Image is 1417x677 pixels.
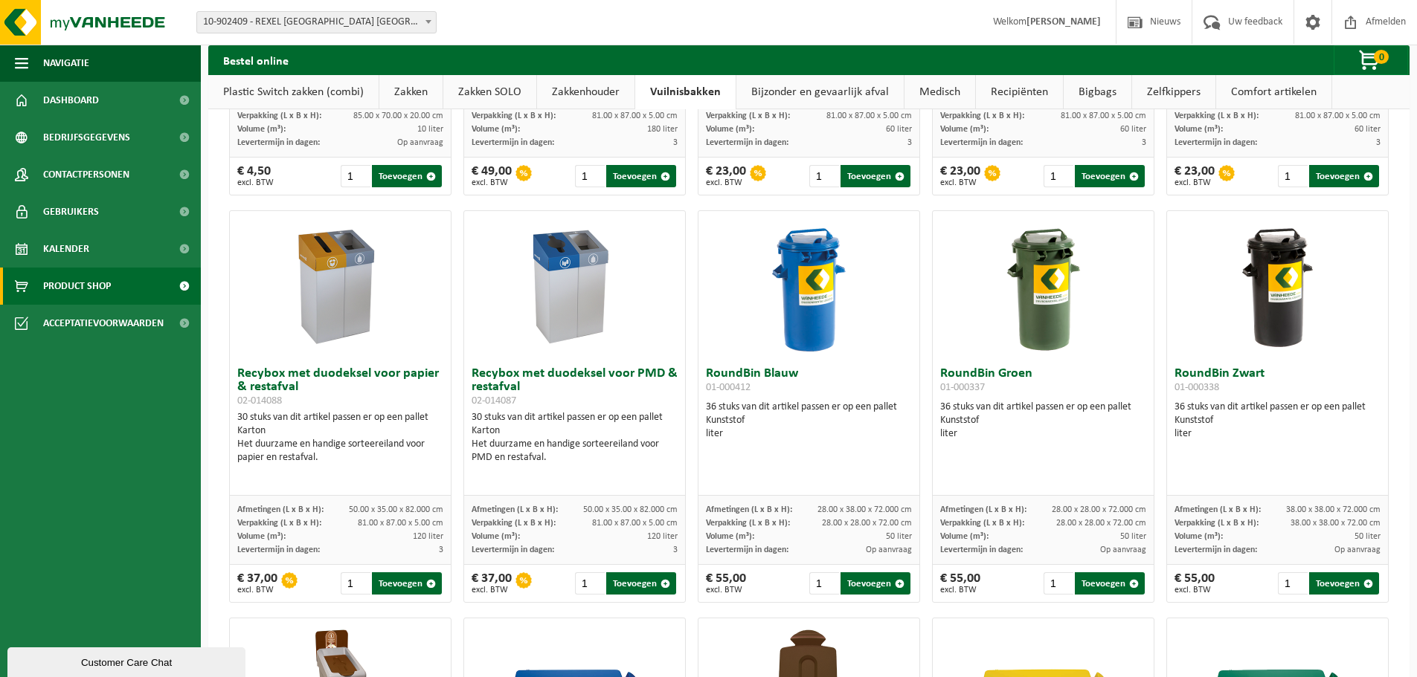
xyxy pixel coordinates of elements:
[1064,75,1131,109] a: Bigbags
[341,572,371,595] input: 1
[940,586,980,595] span: excl. BTW
[940,138,1023,147] span: Levertermijn in dagen:
[237,505,324,514] span: Afmetingen (L x B x H):
[706,165,746,187] div: € 23,00
[372,572,442,595] button: Toevoegen
[1175,138,1257,147] span: Levertermijn in dagen:
[472,586,512,595] span: excl. BTW
[809,165,840,187] input: 1
[1132,75,1215,109] a: Zelfkippers
[940,401,1146,441] div: 36 stuks van dit artikel passen er op een pallet
[472,178,512,187] span: excl. BTW
[1175,178,1215,187] span: excl. BTW
[7,644,248,677] iframe: chat widget
[706,138,788,147] span: Levertermijn in dagen:
[841,165,910,187] button: Toevoegen
[940,519,1024,528] span: Verpakking (L x B x H):
[976,75,1063,109] a: Recipiënten
[706,427,912,441] div: liter
[1175,125,1223,134] span: Volume (m³):
[472,367,678,407] h3: Recybox met duodeksel voor PMD & restafval
[1100,545,1146,554] span: Op aanvraag
[706,367,912,397] h3: RoundBin Blauw
[706,382,751,393] span: 01-000412
[472,505,558,514] span: Afmetingen (L x B x H):
[417,125,443,134] span: 10 liter
[1175,586,1215,595] span: excl. BTW
[940,111,1024,120] span: Verpakking (L x B x H):
[940,178,980,187] span: excl. BTW
[575,572,605,595] input: 1
[1216,75,1331,109] a: Comfort artikelen
[208,75,379,109] a: Plastic Switch zakken (combi)
[1295,111,1381,120] span: 81.00 x 87.00 x 5.00 cm
[439,545,443,554] span: 3
[341,165,371,187] input: 1
[583,505,678,514] span: 50.00 x 35.00 x 82.000 cm
[413,532,443,541] span: 120 liter
[1120,125,1146,134] span: 60 liter
[1291,519,1381,528] span: 38.00 x 38.00 x 72.00 cm
[1142,138,1146,147] span: 3
[606,165,676,187] button: Toevoegen
[472,138,554,147] span: Levertermijn in dagen:
[886,125,912,134] span: 60 liter
[472,165,512,187] div: € 49,00
[575,165,605,187] input: 1
[1175,545,1257,554] span: Levertermijn in dagen:
[1278,165,1308,187] input: 1
[1175,165,1215,187] div: € 23,00
[1056,519,1146,528] span: 28.00 x 28.00 x 72.00 cm
[940,427,1146,441] div: liter
[940,505,1026,514] span: Afmetingen (L x B x H):
[940,165,980,187] div: € 23,00
[706,519,790,528] span: Verpakking (L x B x H):
[706,545,788,554] span: Levertermijn in dagen:
[237,572,277,595] div: € 37,00
[237,178,274,187] span: excl. BTW
[940,414,1146,427] div: Kunststof
[353,111,443,120] span: 85.00 x 70.00 x 20.00 cm
[706,572,746,595] div: € 55,00
[1175,572,1215,595] div: € 55,00
[472,438,678,464] div: Het duurzame en handige sorteereiland voor PMD en restafval.
[358,519,443,528] span: 81.00 x 87.00 x 5.00 cm
[1061,111,1146,120] span: 81.00 x 87.00 x 5.00 cm
[1026,16,1101,27] strong: [PERSON_NAME]
[237,111,321,120] span: Verpakking (L x B x H):
[673,138,678,147] span: 3
[197,12,436,33] span: 10-902409 - REXEL BELGIUM NV - DENDERMONDE
[1355,532,1381,541] span: 50 liter
[379,75,443,109] a: Zakken
[736,75,904,109] a: Bijzonder en gevaarlijk afval
[1052,505,1146,514] span: 28.00 x 28.00 x 72.000 cm
[706,532,754,541] span: Volume (m³):
[349,505,443,514] span: 50.00 x 35.00 x 82.000 cm
[472,545,554,554] span: Levertermijn in dagen:
[1241,211,1315,360] img: 01-000338
[809,572,840,595] input: 1
[237,367,443,407] h3: Recybox met duodeksel voor papier & restafval
[706,178,746,187] span: excl. BTW
[1120,532,1146,541] span: 50 liter
[904,75,975,109] a: Medisch
[886,532,912,541] span: 50 liter
[1175,532,1223,541] span: Volume (m³):
[443,75,536,109] a: Zakken SOLO
[237,165,274,187] div: € 4,50
[1075,165,1145,187] button: Toevoegen
[1376,138,1381,147] span: 3
[1044,165,1074,187] input: 1
[706,586,746,595] span: excl. BTW
[940,572,980,595] div: € 55,00
[706,414,912,427] div: Kunststof
[1175,427,1381,441] div: liter
[1044,572,1074,595] input: 1
[43,82,99,119] span: Dashboard
[826,111,912,120] span: 81.00 x 87.00 x 5.00 cm
[208,45,303,74] h2: Bestel online
[472,572,512,595] div: € 37,00
[472,125,520,134] span: Volume (m³):
[43,45,89,82] span: Navigatie
[1309,165,1379,187] button: Toevoegen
